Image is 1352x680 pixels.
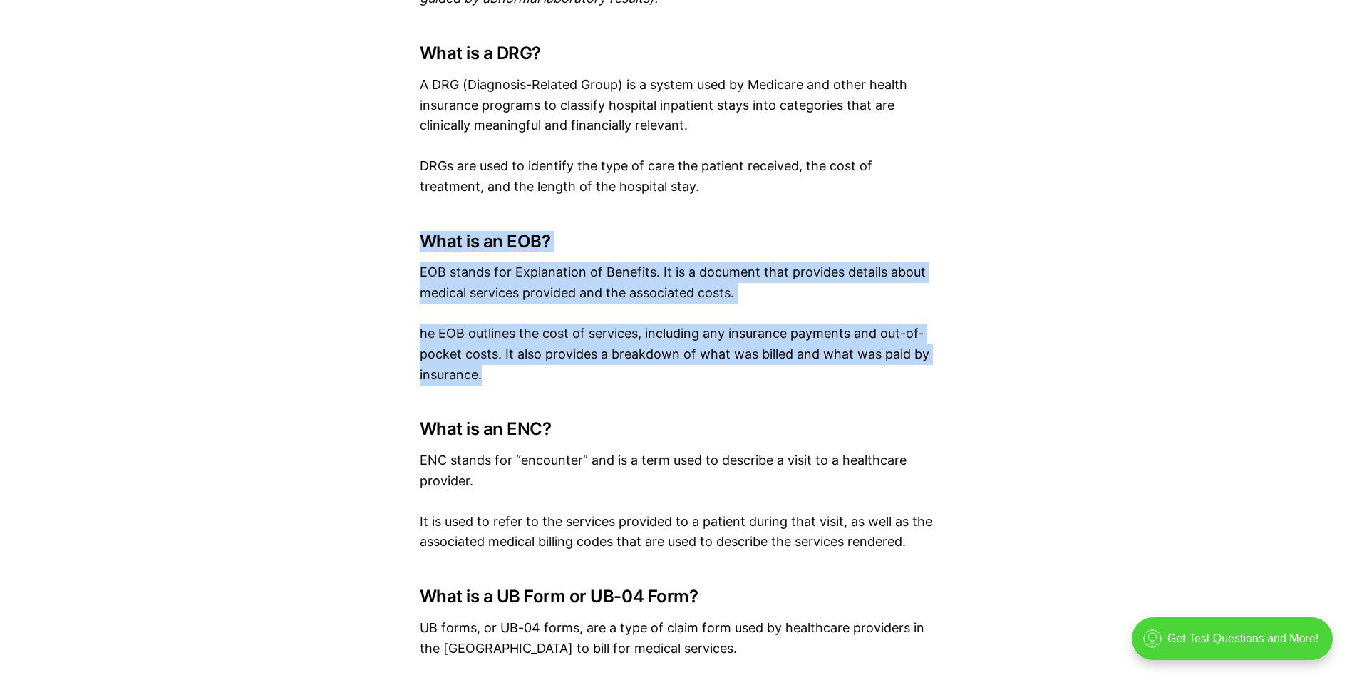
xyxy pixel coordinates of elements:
p: DRGs are used to identify the type of care the patient received, the cost of treatment, and the l... [420,156,933,197]
h3: What is an EOB? [420,232,933,252]
p: ENC stands for “encounter” and is a term used to describe a visit to a healthcare provider. [420,450,933,492]
p: he EOB outlines the cost of services, including any insurance payments and out-of-pocket costs. I... [420,324,933,385]
h3: What is an ENC? [420,419,933,439]
iframe: portal-trigger [1120,610,1352,680]
p: A DRG (Diagnosis-Related Group) is a system used by Medicare and other health insurance programs ... [420,75,933,136]
p: UB forms, or UB-04 forms, are a type of claim form used by healthcare providers in the [GEOGRAPHI... [420,618,933,659]
p: EOB stands for Explanation of Benefits. It is a document that provides details about medical serv... [420,262,933,304]
p: It is used to refer to the services provided to a patient during that visit, as well as the assoc... [420,512,933,553]
h3: What is a UB Form or UB-04 Form? [420,587,933,607]
h3: What is a DRG? [420,43,933,63]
